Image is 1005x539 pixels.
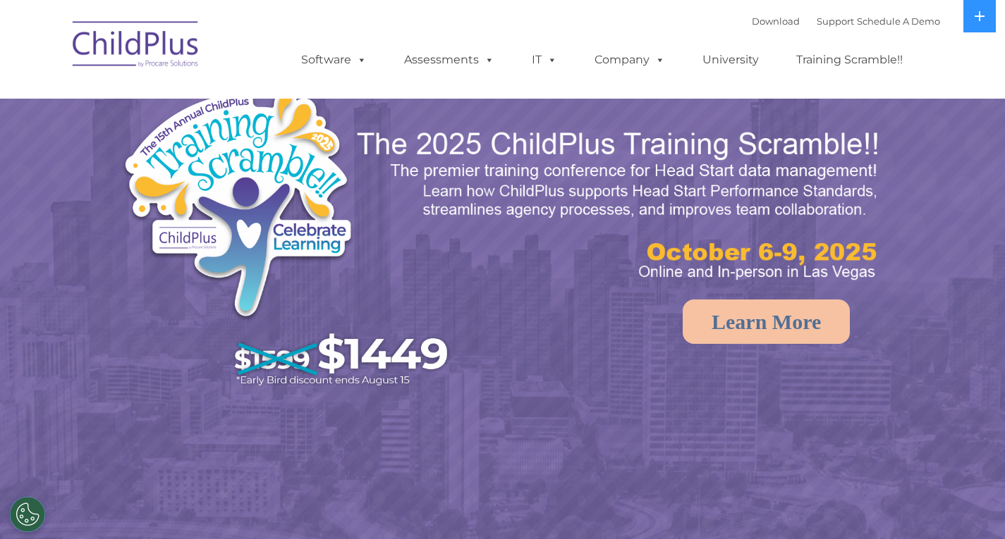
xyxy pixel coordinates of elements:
a: Company [580,46,679,74]
a: IT [518,46,571,74]
img: ChildPlus by Procare Solutions [66,11,207,82]
font: | [752,16,940,27]
a: Download [752,16,800,27]
a: Training Scramble!! [782,46,917,74]
a: Learn More [683,299,850,344]
button: Cookies Settings [10,497,45,532]
a: Software [287,46,381,74]
a: University [688,46,773,74]
a: Support [817,16,854,27]
a: Schedule A Demo [857,16,940,27]
a: Assessments [390,46,508,74]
